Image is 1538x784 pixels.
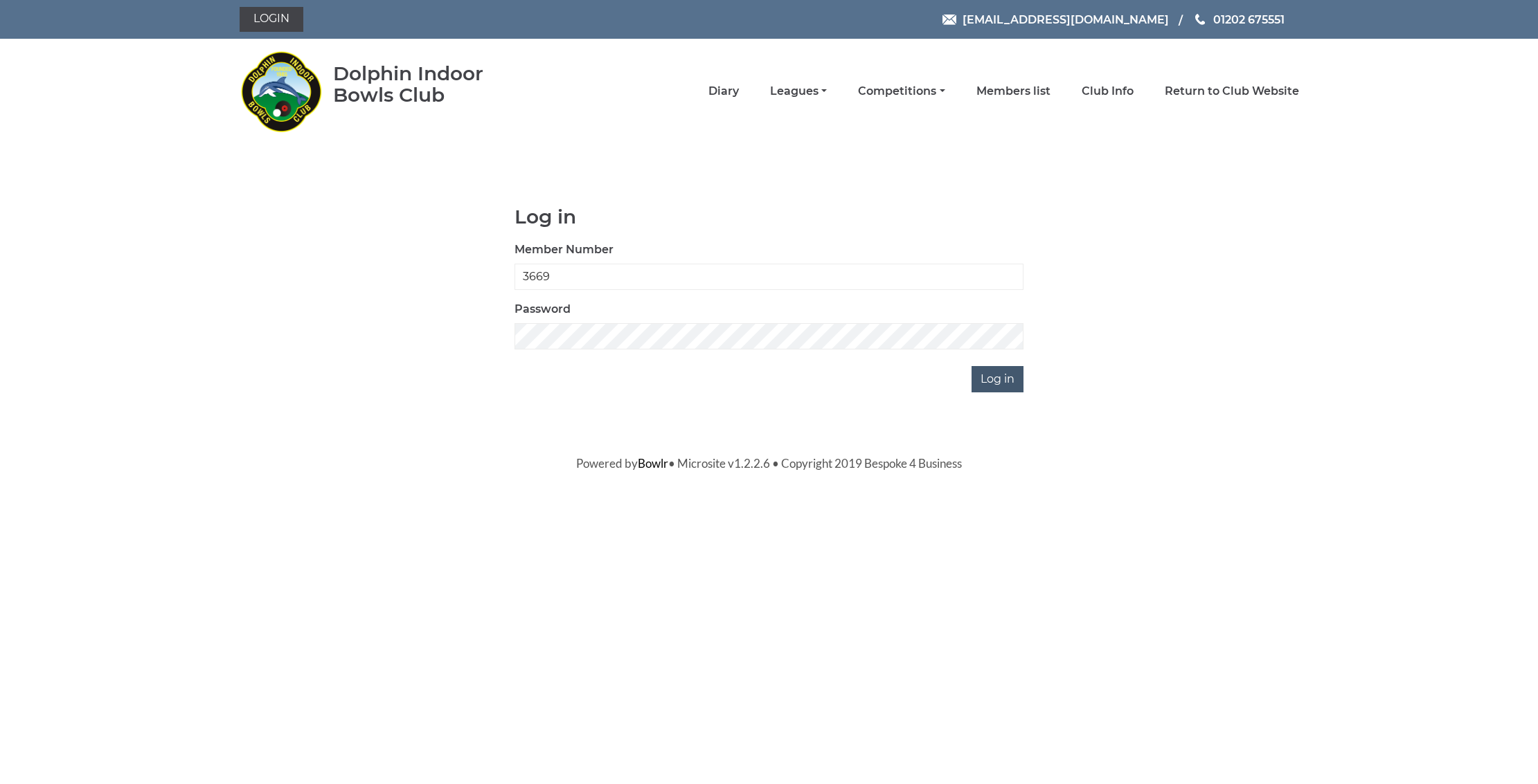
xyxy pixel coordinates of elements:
[1165,84,1299,99] a: Return to Club Website
[976,84,1050,99] a: Members list
[942,15,956,25] img: Email
[972,366,1023,392] input: Log in
[240,43,323,140] img: Dolphin Indoor Bowls Club
[576,456,962,471] span: Powered by • Microsite v1.2.2.6 • Copyright 2019 Bespoke 4 Business
[708,84,739,99] a: Diary
[240,7,303,32] a: Login
[638,456,668,471] a: Bowlr
[770,84,827,99] a: Leagues
[1193,11,1285,28] a: Phone us 01202 675551
[1195,14,1205,25] img: Phone us
[1213,12,1285,26] span: 01202 675551
[333,63,528,106] div: Dolphin Indoor Bowls Club
[963,12,1169,26] span: [EMAIL_ADDRESS][DOMAIN_NAME]
[515,301,571,318] label: Password
[515,206,1023,228] h1: Log in
[515,241,614,258] label: Member Number
[1082,84,1134,99] a: Club Info
[942,11,1169,28] a: Email [EMAIL_ADDRESS][DOMAIN_NAME]
[858,84,945,99] a: Competitions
